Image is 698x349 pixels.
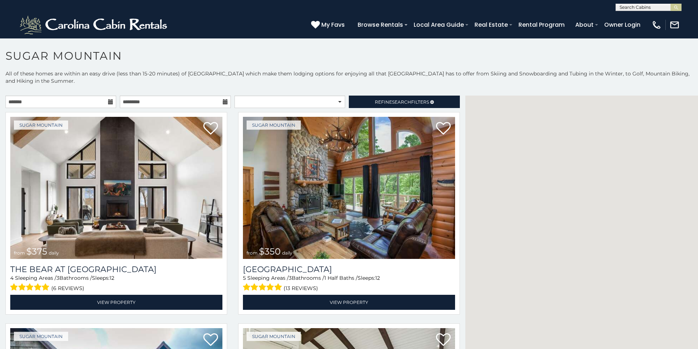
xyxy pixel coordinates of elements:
a: The Bear At Sugar Mountain from $375 daily [10,117,222,259]
a: Add to favorites [203,121,218,137]
span: from [247,250,258,256]
a: Real Estate [471,18,512,31]
a: Sugar Mountain [247,120,301,130]
img: The Bear At Sugar Mountain [10,117,222,259]
img: mail-regular-white.png [669,20,680,30]
div: Sleeping Areas / Bathrooms / Sleeps: [10,274,222,293]
a: Rental Program [515,18,568,31]
a: Grouse Moor Lodge from $350 daily [243,117,455,259]
a: Sugar Mountain [14,332,68,341]
span: Refine Filters [375,99,429,105]
a: Add to favorites [203,333,218,348]
span: 4 [10,275,14,281]
span: $350 [259,246,281,257]
span: daily [282,250,292,256]
span: 3 [289,275,292,281]
a: Sugar Mountain [247,332,301,341]
a: View Property [10,295,222,310]
span: daily [49,250,59,256]
a: The Bear At [GEOGRAPHIC_DATA] [10,264,222,274]
span: My Favs [321,20,345,29]
a: [GEOGRAPHIC_DATA] [243,264,455,274]
h3: The Bear At Sugar Mountain [10,264,222,274]
span: 12 [375,275,380,281]
a: View Property [243,295,455,310]
a: Owner Login [601,18,644,31]
img: White-1-2.png [18,14,170,36]
img: Grouse Moor Lodge [243,117,455,259]
a: Local Area Guide [410,18,468,31]
span: $375 [26,246,47,257]
div: Sleeping Areas / Bathrooms / Sleeps: [243,274,455,293]
span: (13 reviews) [284,283,318,293]
a: My Favs [311,20,347,30]
span: 12 [110,275,114,281]
a: RefineSearchFilters [349,96,459,108]
span: 3 [56,275,59,281]
a: Sugar Mountain [14,120,68,130]
a: Add to favorites [436,121,451,137]
span: 5 [243,275,246,281]
img: phone-regular-white.png [651,20,662,30]
span: from [14,250,25,256]
h3: Grouse Moor Lodge [243,264,455,274]
a: Add to favorites [436,333,451,348]
a: Browse Rentals [354,18,407,31]
a: About [572,18,597,31]
span: (6 reviews) [51,283,84,293]
span: 1 Half Baths / [324,275,358,281]
span: Search [392,99,411,105]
